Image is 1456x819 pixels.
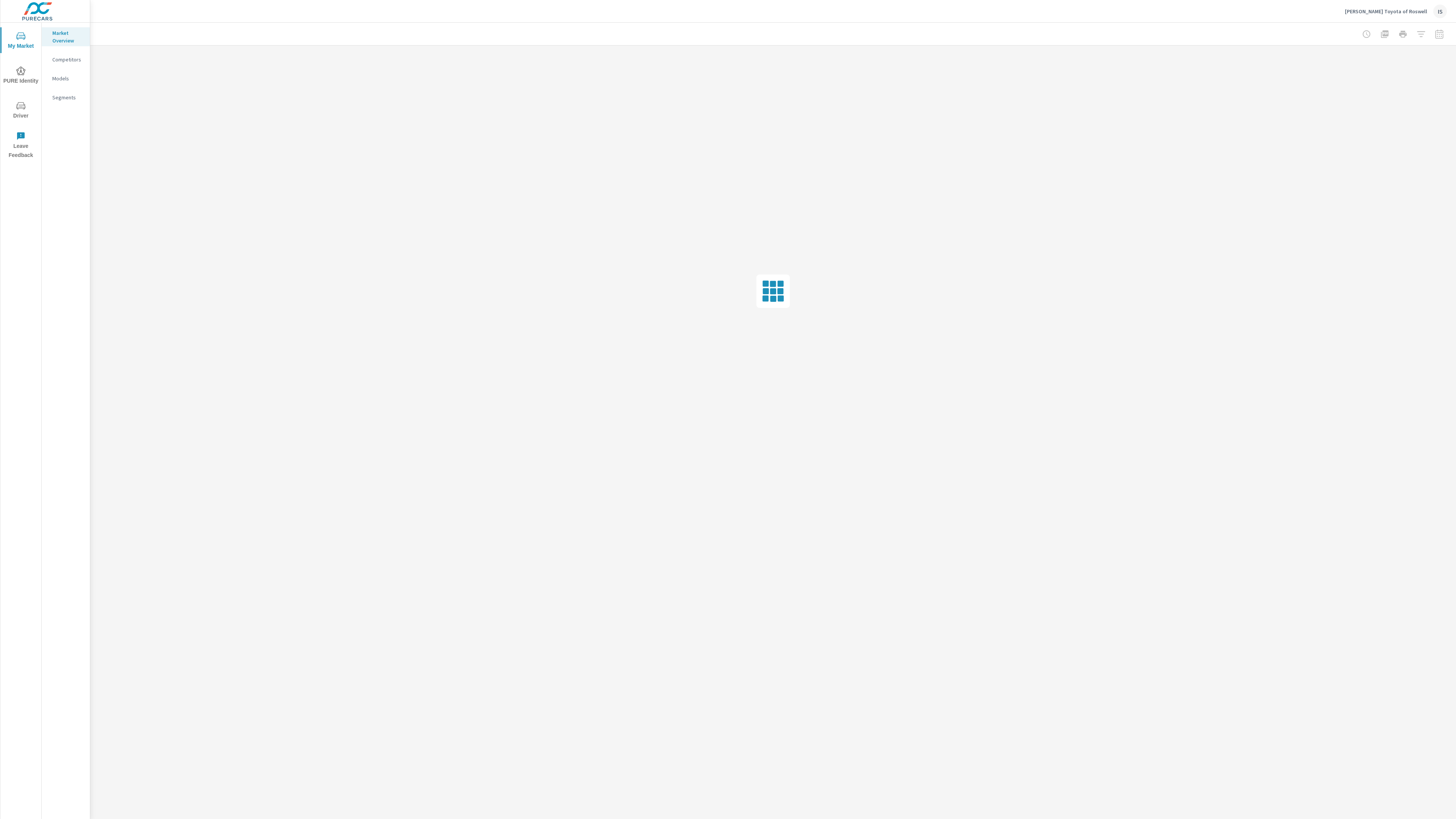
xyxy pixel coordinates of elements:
[42,54,90,65] div: Competitors
[3,31,39,51] span: My Market
[3,66,39,86] span: PURE Identity
[42,27,90,46] div: Market Overview
[52,56,84,63] p: Competitors
[1345,8,1427,15] p: [PERSON_NAME] Toyota of Roswell
[0,23,41,162] div: nav menu
[3,101,39,121] span: Driver
[1433,5,1447,18] div: IS
[52,75,84,82] p: Models
[52,29,84,44] p: Market Overview
[52,94,84,101] p: Segments
[42,73,90,84] div: Models
[42,92,90,103] div: Segments
[3,132,39,160] span: Leave Feedback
